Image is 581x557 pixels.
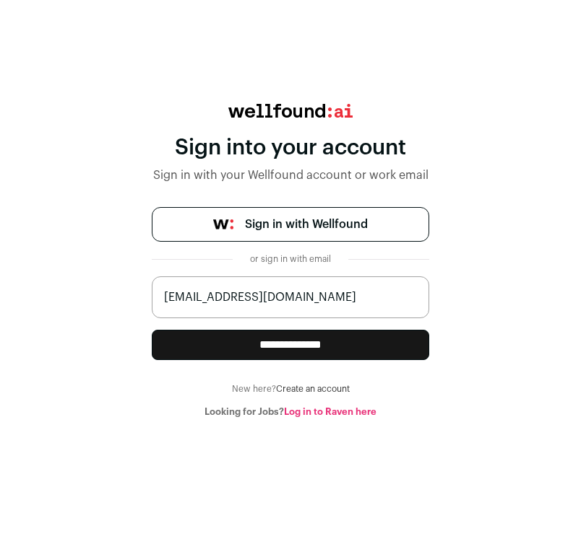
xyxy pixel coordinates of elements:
div: New here? [152,383,429,395]
img: wellfound:ai [228,104,353,118]
a: Create an account [276,385,350,393]
input: name@work-email.com [152,276,429,318]
div: Sign into your account [152,135,429,161]
div: Sign in with your Wellfound account or work email [152,167,429,184]
div: Looking for Jobs? [152,406,429,418]
span: Sign in with Wellfound [245,216,368,233]
a: Log in to Raven here [284,407,376,416]
img: wellfound-symbol-flush-black-fb3c872781a75f747ccb3a119075da62bfe97bd399995f84a933054e44a575c4.png [213,219,233,229]
div: or sign in with email [244,253,337,265]
a: Sign in with Wellfound [152,207,429,242]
